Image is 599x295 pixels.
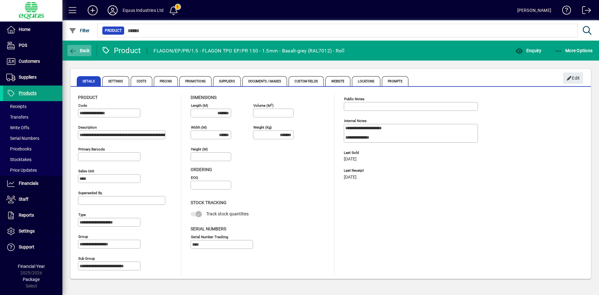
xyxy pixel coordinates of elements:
a: Financials [3,176,62,191]
mat-label: Sales unit [78,169,94,173]
span: Settings [102,76,129,86]
mat-label: Code [78,103,87,108]
a: Staff [3,192,62,207]
span: Pricebooks [6,146,32,151]
span: Reports [19,213,34,218]
span: Enquiry [515,48,541,53]
div: FLAGON/EP/PR/1.5 - FLAGON TPO EP/PR 150 - 1.5mm - Basalt-grey (RAL7012) - Roll [153,46,344,56]
a: Reports [3,208,62,223]
span: Costs [131,76,153,86]
span: Transfers [6,115,28,120]
sup: 3 [271,103,272,106]
span: Pricing [154,76,178,86]
span: Home [19,27,30,32]
a: Support [3,239,62,255]
a: Serial Numbers [3,133,62,144]
button: Add [83,5,103,16]
mat-label: Primary barcode [78,147,105,151]
span: Serial Numbers [6,136,39,141]
span: Product [78,95,98,100]
span: Settings [19,229,35,234]
span: Edit [567,73,580,83]
a: Customers [3,54,62,69]
span: Details [77,76,101,86]
mat-label: Type [78,213,86,217]
a: Knowledge Base [558,1,571,22]
span: Products [19,91,37,96]
span: Website [325,76,351,86]
button: More Options [553,45,594,56]
span: Back [69,48,90,53]
span: Ordering [191,167,212,172]
span: Customers [19,59,40,64]
a: Price Updates [3,165,62,175]
mat-label: Sub group [78,256,95,261]
a: Logout [577,1,591,22]
span: Last Sold [344,151,437,155]
span: Suppliers [213,76,241,86]
span: Staff [19,197,28,202]
button: Profile [103,5,123,16]
span: POS [19,43,27,48]
span: Financials [19,181,38,186]
button: Filter [67,25,91,36]
span: Stocktakes [6,157,32,162]
a: POS [3,38,62,53]
button: Back [67,45,91,56]
a: Settings [3,224,62,239]
span: [DATE] [344,157,357,162]
span: Prompts [382,76,408,86]
mat-label: Serial Number tracking [191,234,228,239]
span: Last Receipt [344,169,437,173]
span: Dimensions [191,95,217,100]
span: Price Updates [6,168,37,173]
a: Suppliers [3,70,62,85]
div: [PERSON_NAME] [517,5,551,15]
span: Promotions [179,76,212,86]
span: More Options [555,48,593,53]
mat-label: Width (m) [191,125,207,130]
span: Custom Fields [289,76,324,86]
span: Support [19,244,34,249]
a: Stocktakes [3,154,62,165]
span: Write Offs [6,125,29,130]
mat-label: Group [78,234,88,239]
mat-label: Volume (m ) [253,103,274,108]
span: Package [23,277,40,282]
button: Enquiry [514,45,543,56]
div: Product [101,46,141,56]
span: Financial Year [18,264,45,269]
span: Locations [352,76,380,86]
mat-label: Internal Notes [344,119,367,123]
a: Write Offs [3,122,62,133]
mat-label: Weight (Kg) [253,125,272,130]
span: Receipts [6,104,27,109]
a: Receipts [3,101,62,112]
span: Suppliers [19,75,37,80]
div: Equus Industries Ltd [123,5,164,15]
a: Transfers [3,112,62,122]
mat-label: EOQ [191,175,198,180]
span: Track stock quantities [206,211,249,216]
span: Documents / Images [242,76,287,86]
app-page-header-button: Back [62,45,97,56]
span: Serial Numbers [191,226,226,231]
span: Filter [69,28,90,33]
a: Home [3,22,62,37]
button: Edit [563,72,583,84]
mat-label: Height (m) [191,147,208,151]
mat-label: Length (m) [191,103,208,108]
mat-label: Public Notes [344,97,364,101]
span: Product [105,27,122,34]
mat-label: Superseded by [78,191,102,195]
span: Stock Tracking [191,200,226,205]
span: [DATE] [344,175,357,180]
mat-label: Description [78,125,97,130]
a: Pricebooks [3,144,62,154]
